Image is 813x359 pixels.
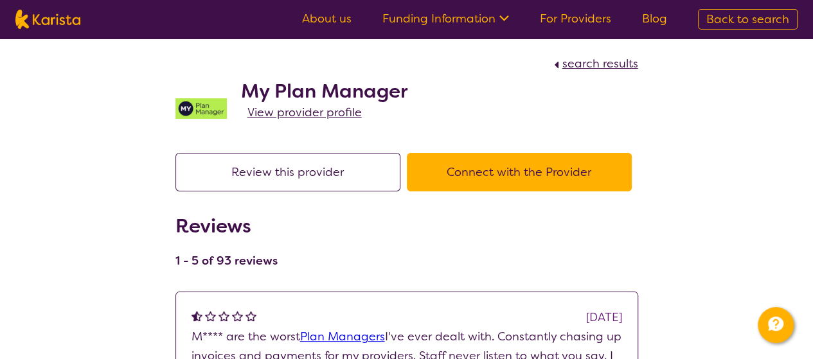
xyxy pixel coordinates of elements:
[175,253,278,268] h4: 1 - 5 of 93 reviews
[706,12,789,27] span: Back to search
[175,164,407,180] a: Review this provider
[540,11,611,26] a: For Providers
[241,80,408,103] h2: My Plan Manager
[246,310,256,321] img: emptystar
[247,103,362,122] a: View provider profile
[698,9,798,30] a: Back to search
[247,105,362,120] span: View provider profile
[219,310,229,321] img: emptystar
[551,56,638,71] a: search results
[586,308,622,327] div: [DATE]
[175,215,278,238] h2: Reviews
[302,11,352,26] a: About us
[562,56,638,71] span: search results
[407,164,638,180] a: Connect with the Provider
[758,307,794,343] button: Channel Menu
[192,310,202,321] img: halfstar
[15,10,80,29] img: Karista logo
[232,310,243,321] img: emptystar
[407,153,632,191] button: Connect with the Provider
[175,153,400,191] button: Review this provider
[205,310,216,321] img: emptystar
[382,11,509,26] a: Funding Information
[642,11,667,26] a: Blog
[175,83,227,134] img: v05irhjwnjh28ktdyyfd.png
[300,329,385,344] a: Plan Managers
